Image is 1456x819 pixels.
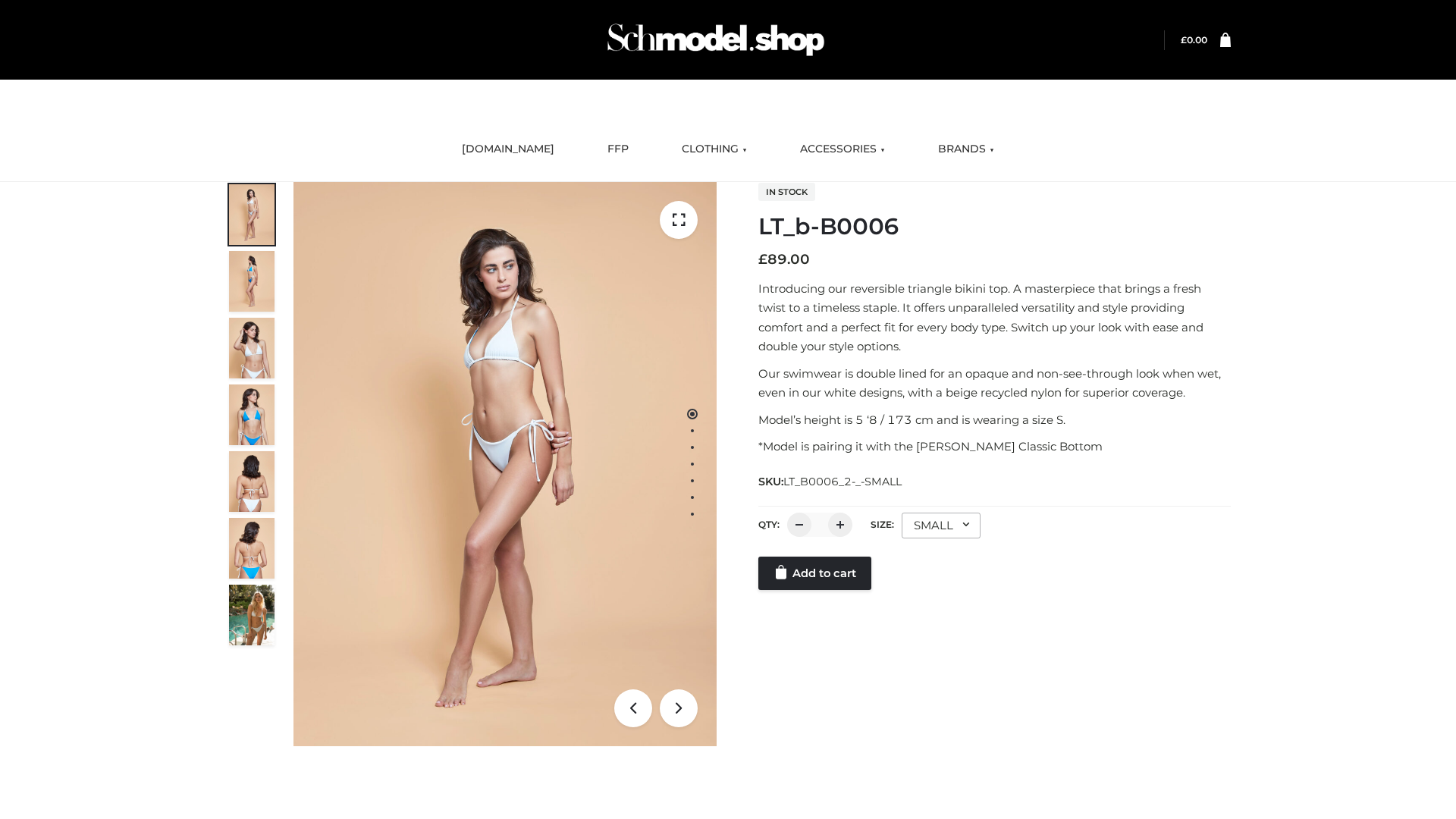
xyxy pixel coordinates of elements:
img: ArielClassicBikiniTop_CloudNine_AzureSky_OW114ECO_1 [293,182,717,746]
h1: LT_b-B0006 [758,213,1231,240]
a: CLOTHING [670,133,758,166]
span: LT_B0006_2-_-SMALL [783,475,902,488]
span: £ [1181,34,1187,45]
a: FFP [596,133,640,166]
span: £ [758,251,767,268]
a: BRANDS [927,133,1006,166]
p: Introducing our reversible triangle bikini top. A masterpiece that brings a fresh twist to a time... [758,279,1231,356]
img: ArielClassicBikiniTop_CloudNine_AzureSky_OW114ECO_7-scaled.jpg [229,451,275,512]
p: *Model is pairing it with the [PERSON_NAME] Classic Bottom [758,437,1231,457]
img: ArielClassicBikiniTop_CloudNine_AzureSky_OW114ECO_1-scaled.jpg [229,184,275,245]
img: ArielClassicBikiniTop_CloudNine_AzureSky_OW114ECO_2-scaled.jpg [229,251,275,312]
div: SMALL [902,513,981,538]
img: Schmodel Admin 964 [602,10,830,70]
a: £0.00 [1181,34,1207,45]
a: Add to cart [758,557,871,590]
img: ArielClassicBikiniTop_CloudNine_AzureSky_OW114ECO_4-scaled.jpg [229,384,275,445]
img: ArielClassicBikiniTop_CloudNine_AzureSky_OW114ECO_3-scaled.jpg [229,318,275,378]
span: SKU: [758,472,903,491]
bdi: 89.00 [758,251,810,268]
img: ArielClassicBikiniTop_CloudNine_AzureSky_OW114ECO_8-scaled.jpg [229,518,275,579]
label: Size: [871,519,894,530]
a: ACCESSORIES [789,133,896,166]
p: Our swimwear is double lined for an opaque and non-see-through look when wet, even in our white d... [758,364,1231,403]
span: In stock [758,183,815,201]
bdi: 0.00 [1181,34,1207,45]
p: Model’s height is 5 ‘8 / 173 cm and is wearing a size S. [758,410,1231,430]
a: [DOMAIN_NAME] [450,133,566,166]
img: Arieltop_CloudNine_AzureSky2.jpg [229,585,275,645]
label: QTY: [758,519,780,530]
